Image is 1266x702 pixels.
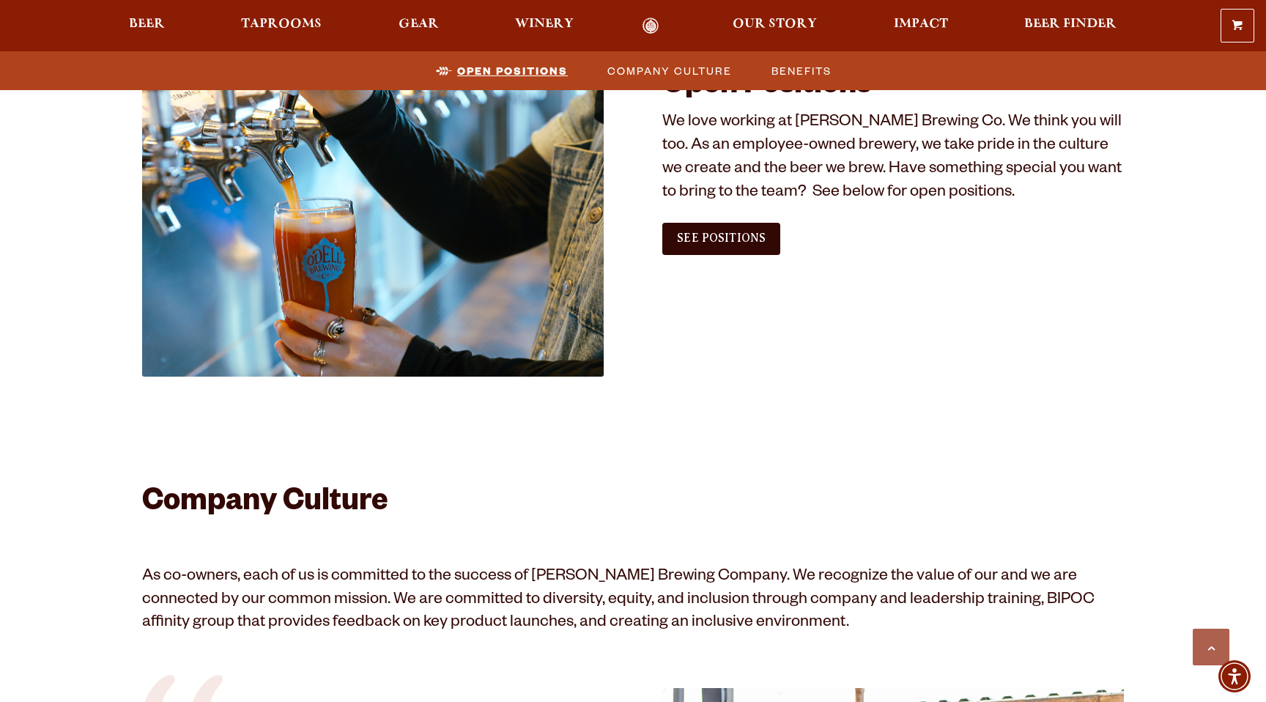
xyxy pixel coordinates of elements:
span: Taprooms [241,18,322,30]
a: Beer [119,18,174,34]
span: Beer [129,18,165,30]
h2: Company Culture [142,487,1124,522]
span: Impact [894,18,948,30]
span: Our Story [733,18,817,30]
a: Our Story [723,18,826,34]
span: Beer Finder [1024,18,1117,30]
img: Jobs_1 [142,70,604,377]
span: Winery [515,18,574,30]
a: Open Positions [427,60,575,81]
p: We love working at [PERSON_NAME] Brewing Co. We think you will too. As an employee-owned brewery,... [662,112,1124,206]
a: Beer Finder [1015,18,1126,34]
span: Open Positions [457,60,568,81]
a: Taprooms [232,18,331,34]
span: As co-owners, each of us is committed to the success of [PERSON_NAME] Brewing Company. We recogni... [142,569,1095,633]
a: Scroll to top [1193,629,1229,665]
a: Winery [506,18,583,34]
span: Benefits [771,60,832,81]
a: Odell Home [623,18,678,34]
a: Gear [389,18,448,34]
a: Benefits [763,60,839,81]
a: Company Culture [599,60,739,81]
a: Impact [884,18,958,34]
div: Accessibility Menu [1218,660,1251,692]
span: Company Culture [607,60,732,81]
span: Gear [399,18,439,30]
a: See Positions [662,223,780,255]
span: See Positions [677,232,766,245]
